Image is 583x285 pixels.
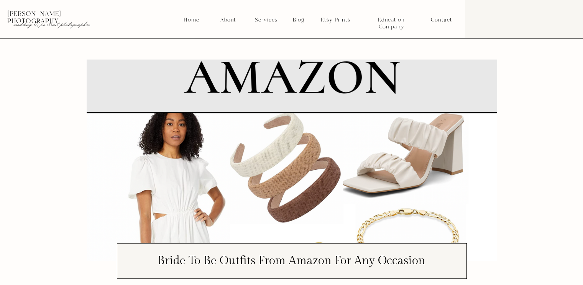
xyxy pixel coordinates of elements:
a: Services [252,17,280,23]
a: Home [183,17,200,23]
a: About [218,17,238,23]
p: [PERSON_NAME] photography [7,10,110,17]
a: Etsy Prints [318,17,353,23]
p: wedding & portrait photographer [13,20,94,28]
a: Contact [431,17,452,23]
a: Blog [290,17,307,23]
a: Education Company [365,17,418,23]
h1: Bride To Be Outfits From Amazon For Any Occasion [123,255,461,275]
img: Trending and chic bride to be outfits from Amazon 2022. [87,60,497,261]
